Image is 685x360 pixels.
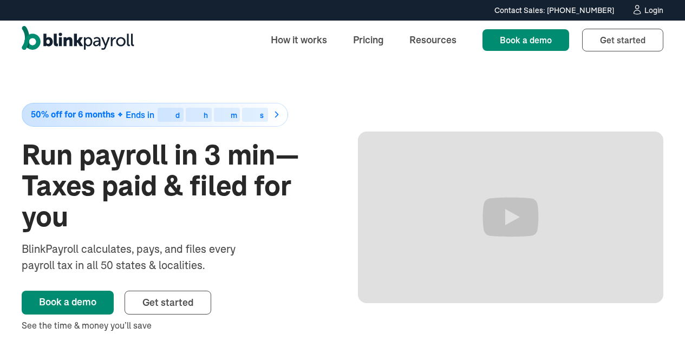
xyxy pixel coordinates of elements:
[582,29,663,51] a: Get started
[358,132,664,303] iframe: Run Payroll in 3 min with BlinkPayroll
[231,112,237,119] div: m
[260,112,264,119] div: s
[401,28,465,51] a: Resources
[262,28,336,51] a: How it works
[22,319,328,332] div: See the time & money you’ll save
[494,5,614,16] div: Contact Sales: [PHONE_NUMBER]
[204,112,208,119] div: h
[344,28,392,51] a: Pricing
[31,110,115,119] span: 50% off for 6 months
[631,4,663,16] a: Login
[22,26,134,54] a: home
[22,103,328,127] a: 50% off for 6 monthsEnds indhms
[644,6,663,14] div: Login
[125,291,211,315] a: Get started
[600,35,645,45] span: Get started
[142,296,193,309] span: Get started
[22,241,264,273] div: BlinkPayroll calculates, pays, and files every payroll tax in all 50 states & localities.
[22,140,328,233] h1: Run payroll in 3 min—Taxes paid & filed for you
[482,29,569,51] a: Book a demo
[500,35,552,45] span: Book a demo
[126,109,154,120] span: Ends in
[22,291,114,315] a: Book a demo
[175,112,180,119] div: d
